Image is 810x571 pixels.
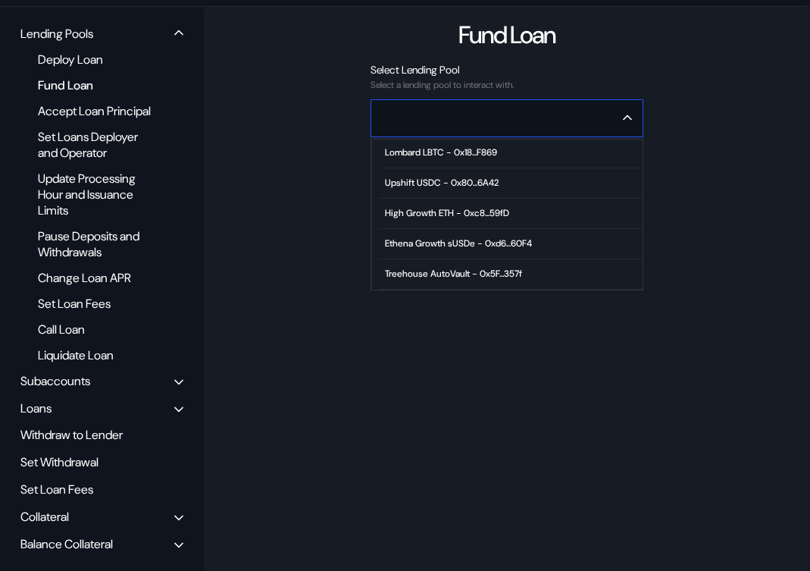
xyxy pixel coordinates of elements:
[30,127,165,163] div: Set Loans Deployer and Operator
[385,238,532,249] div: Ethena Growth sUSDe - 0xd6...60F4
[20,373,90,389] div: Subaccounts
[372,229,643,259] button: Ethena Growth sUSDe - 0xd6...60F4
[385,147,497,158] div: Lombard LBTC - 0x18...F869
[30,293,165,314] div: Set Loan Fees
[371,63,643,77] div: Select Lending Pool
[30,226,165,262] div: Pause Deposits and Withdrawals
[372,199,643,229] button: High Growth ETH - 0xc8...59fD
[30,168,165,221] div: Update Processing Hour and Issuance Limits
[30,101,165,121] div: Accept Loan Principal
[385,208,509,218] div: High Growth ETH - 0xc8...59fD
[20,536,113,552] div: Balance Collateral
[20,509,69,525] div: Collateral
[385,268,522,279] div: Treehouse AutoVault - 0x5F...357f
[371,99,643,137] button: Close menu
[458,19,555,51] div: Fund Loan
[20,26,93,42] div: Lending Pools
[30,319,165,340] div: Call Loan
[30,49,165,70] div: Deploy Loan
[372,259,643,290] button: Treehouse AutoVault - 0x5F...357f
[372,168,643,199] button: Upshift USDC - 0x80...6A42
[15,450,189,474] div: Set Withdrawal
[30,75,165,96] div: Fund Loan
[372,138,643,168] button: Lombard LBTC - 0x18...F869
[15,423,189,447] div: Withdraw to Lender
[385,177,499,188] div: Upshift USDC - 0x80...6A42
[30,268,165,288] div: Change Loan APR
[371,80,643,90] div: Select a lending pool to interact with.
[20,400,52,416] div: Loans
[15,478,189,501] div: Set Loan Fees
[30,345,165,366] div: Liquidate Loan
